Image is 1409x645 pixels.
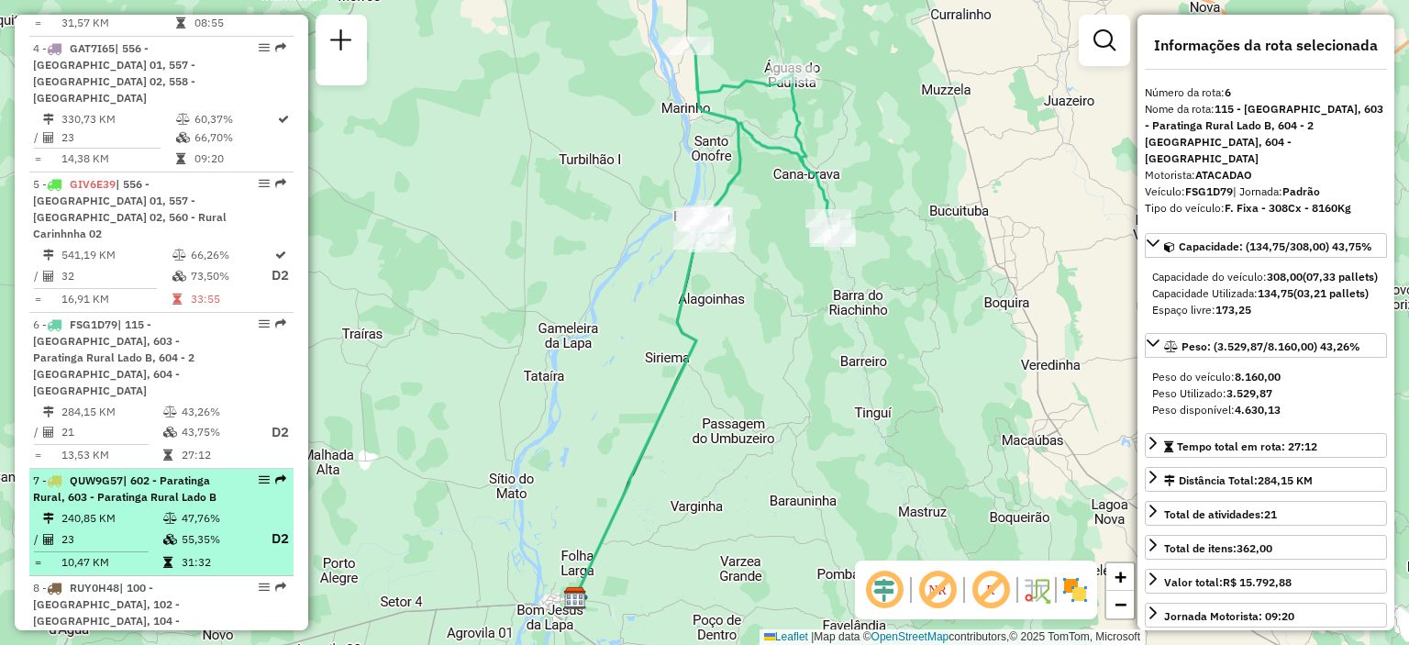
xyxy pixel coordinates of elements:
a: OpenStreetMap [871,630,949,643]
i: Total de Atividades [43,271,54,282]
span: | 556 - [GEOGRAPHIC_DATA] 01, 557 - [GEOGRAPHIC_DATA] 02, 560 - Rural Carinhnha 02 [33,177,227,240]
span: RUY0H48 [70,581,119,595]
i: Tempo total em rota [163,557,172,568]
div: Capacidade Utilizada: [1152,285,1380,302]
i: % de utilização do peso [163,406,177,417]
td: 541,19 KM [61,246,172,264]
strong: FSG1D79 [1185,184,1233,198]
span: QUW9G57 [70,473,123,487]
i: Total de Atividades [43,132,54,143]
i: % de utilização da cubagem [172,271,186,282]
span: GIV6E39 [70,177,116,191]
i: % de utilização da cubagem [176,132,190,143]
span: GAT7I65 [70,41,115,55]
td: = [33,290,42,308]
div: Motorista: [1145,167,1387,183]
i: % de utilização do peso [163,513,177,524]
a: Total de itens:362,00 [1145,535,1387,560]
em: Opções [259,582,270,593]
span: 284,15 KM [1258,473,1313,487]
div: Nome da rota: [1145,101,1387,167]
td: 33:55 [190,290,271,308]
span: Exibir NR [915,568,960,612]
strong: 362,00 [1237,541,1272,555]
img: Fluxo de ruas [1022,575,1051,605]
a: Zoom in [1106,563,1134,591]
div: Distância Total: [1164,473,1313,489]
td: = [33,14,42,32]
td: 32 [61,264,172,287]
td: 14,38 KM [61,150,175,168]
strong: 173,25 [1215,303,1251,317]
span: 5 - [33,177,227,240]
p: D2 [256,422,289,443]
div: Map data © contributors,© 2025 TomTom, Microsoft [760,629,1145,645]
span: | Jornada: [1233,184,1320,198]
td: 55,35% [181,528,254,550]
span: Peso: (3.529,87/8.160,00) 43,26% [1182,339,1360,353]
span: 4 - [33,41,195,105]
em: Rota exportada [275,42,286,53]
em: Rota exportada [275,474,286,485]
span: Capacidade: (134,75/308,00) 43,75% [1179,239,1372,253]
span: FSG1D79 [70,317,117,331]
strong: 308,00 [1267,270,1303,284]
a: Peso: (3.529,87/8.160,00) 43,26% [1145,333,1387,358]
td: 60,37% [194,110,276,128]
i: Total de Atividades [43,534,54,545]
i: % de utilização do peso [176,114,190,125]
strong: 21 [1264,507,1277,521]
span: 7 - [33,473,216,504]
div: Valor total: [1164,574,1292,591]
span: Total de atividades: [1164,507,1277,521]
span: Peso do veículo: [1152,370,1281,384]
strong: 8.160,00 [1235,370,1281,384]
div: Peso Utilizado: [1152,385,1380,402]
strong: 3.529,87 [1226,386,1272,400]
strong: (07,33 pallets) [1303,270,1378,284]
i: Distância Total [43,513,54,524]
i: % de utilização da cubagem [163,427,177,438]
td: 23 [61,128,175,147]
i: Distância Total [43,250,54,261]
td: 43,75% [181,421,254,444]
a: Tempo total em rota: 27:12 [1145,433,1387,458]
td: 27:12 [181,446,254,464]
td: 73,50% [190,264,271,287]
span: | 602 - Paratinga Rural, 603 - Paratinga Rural Lado B [33,473,216,504]
span: Tempo total em rota: 27:12 [1177,439,1317,453]
strong: 134,75 [1258,286,1293,300]
td: / [33,128,42,147]
em: Opções [259,474,270,485]
td: / [33,421,42,444]
div: Espaço livre: [1152,302,1380,318]
span: Ocultar deslocamento [862,568,906,612]
div: Capacidade: (134,75/308,00) 43,75% [1145,261,1387,326]
div: Veículo: [1145,183,1387,200]
i: Rota otimizada [275,250,286,261]
span: | 115 - [GEOGRAPHIC_DATA], 603 - Paratinga Rural Lado B, 604 - 2 [GEOGRAPHIC_DATA], 604 - [GEOGRA... [33,317,194,397]
img: Exibir/Ocultar setores [1060,575,1090,605]
td: 31:32 [181,553,254,572]
td: 47,76% [181,509,254,528]
a: Jornada Motorista: 09:20 [1145,603,1387,628]
strong: R$ 15.792,88 [1223,575,1292,589]
td: 330,73 KM [61,110,175,128]
i: % de utilização da cubagem [163,534,177,545]
div: Número da rota: [1145,84,1387,101]
em: Opções [259,178,270,189]
td: 16,91 KM [61,290,172,308]
a: Capacidade: (134,75/308,00) 43,75% [1145,233,1387,258]
span: Exibir rótulo [969,568,1013,612]
td: = [33,150,42,168]
strong: ATACADAO [1195,168,1252,182]
span: | [811,630,814,643]
td: / [33,264,42,287]
td: 284,15 KM [61,403,162,421]
em: Rota exportada [275,178,286,189]
strong: 6 [1225,85,1231,99]
strong: 4.630,13 [1235,403,1281,417]
td: = [33,553,42,572]
span: − [1115,593,1126,616]
em: Rota exportada [275,318,286,329]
